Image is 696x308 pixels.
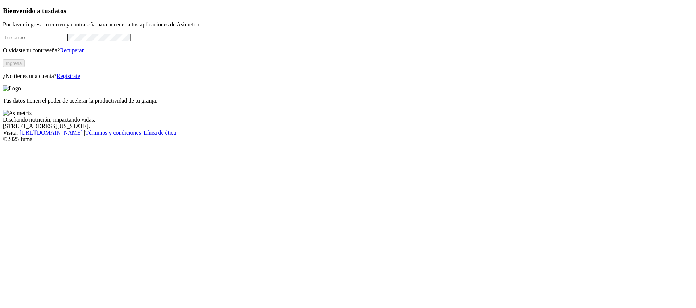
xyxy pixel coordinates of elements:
a: Línea de ética [144,130,176,136]
a: Recuperar [60,47,84,53]
h3: Bienvenido a tus [3,7,693,15]
p: ¿No tienes una cuenta? [3,73,693,79]
a: Términos y condiciones [85,130,141,136]
p: Olvidaste tu contraseña? [3,47,693,54]
img: Asimetrix [3,110,32,116]
div: [STREET_ADDRESS][US_STATE]. [3,123,693,130]
p: Tus datos tienen el poder de acelerar la productividad de tu granja. [3,98,693,104]
button: Ingresa [3,59,25,67]
input: Tu correo [3,34,67,41]
img: Logo [3,85,21,92]
div: Diseñando nutrición, impactando vidas. [3,116,693,123]
div: © 2025 Iluma [3,136,693,143]
a: [URL][DOMAIN_NAME] [20,130,83,136]
a: Regístrate [57,73,80,79]
div: Visita : | | [3,130,693,136]
span: datos [51,7,66,15]
p: Por favor ingresa tu correo y contraseña para acceder a tus aplicaciones de Asimetrix: [3,21,693,28]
